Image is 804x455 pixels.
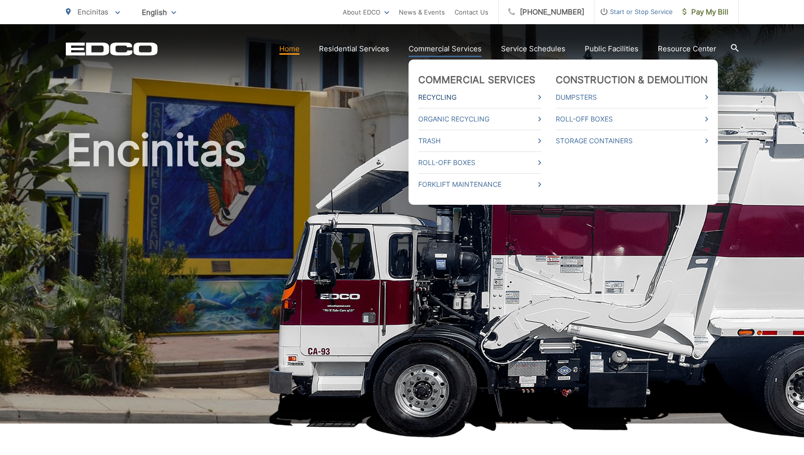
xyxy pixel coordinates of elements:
a: News & Events [399,6,445,18]
a: Construction & Demolition [556,74,708,86]
a: Recycling [418,91,541,103]
a: Commercial Services [418,74,536,86]
a: Home [279,43,300,55]
a: Resource Center [658,43,716,55]
span: Encinitas [77,7,108,16]
a: Roll-Off Boxes [556,113,708,125]
a: Trash [418,135,541,147]
a: Dumpsters [556,91,708,103]
a: Forklift Maintenance [418,179,541,190]
a: Storage Containers [556,135,708,147]
a: Public Facilities [585,43,638,55]
span: Pay My Bill [683,6,728,18]
a: EDCD logo. Return to the homepage. [66,42,158,56]
a: Commercial Services [409,43,482,55]
a: Residential Services [319,43,389,55]
a: Service Schedules [501,43,565,55]
a: About EDCO [343,6,389,18]
h1: Encinitas [66,126,739,432]
span: English [135,4,183,21]
a: Contact Us [455,6,488,18]
a: Organic Recycling [418,113,541,125]
a: Roll-Off Boxes [418,157,541,168]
